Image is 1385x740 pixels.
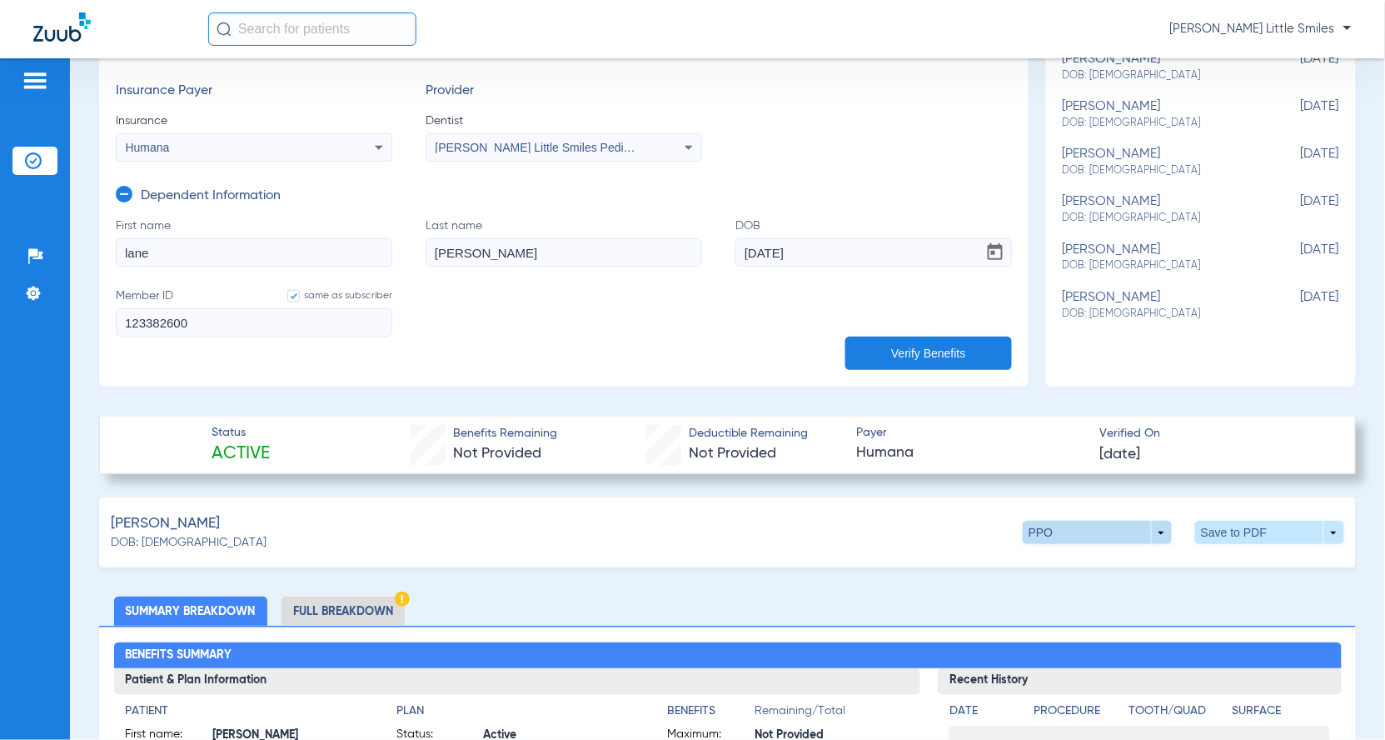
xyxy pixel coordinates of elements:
[114,668,921,695] h3: Patient & Plan Information
[1034,703,1123,721] h4: Procedure
[1063,116,1256,131] span: DOB: [DEMOGRAPHIC_DATA]
[1232,703,1329,721] h4: Surface
[1170,21,1352,37] span: [PERSON_NAME] Little Smiles
[755,703,909,727] span: Remaining/Total
[1063,211,1256,226] span: DOB: [DEMOGRAPHIC_DATA]
[1195,521,1344,544] button: Save to PDF
[116,238,392,267] input: First name
[1256,52,1339,82] span: [DATE]
[281,597,405,626] li: Full Breakdown
[1100,425,1329,442] span: Verified On
[217,22,232,37] img: Search Icon
[1063,52,1256,82] div: [PERSON_NAME]
[1302,660,1385,740] iframe: Chat Widget
[212,424,270,442] span: Status
[208,12,416,46] input: Search for patients
[114,597,267,626] li: Summary Breakdown
[1063,290,1256,321] div: [PERSON_NAME]
[114,642,1342,669] h2: Benefits Summary
[856,442,1085,463] span: Humana
[1100,444,1141,465] span: [DATE]
[1256,99,1339,130] span: [DATE]
[141,188,281,205] h3: Dependent Information
[1063,242,1256,273] div: [PERSON_NAME]
[1128,703,1226,727] app-breakdown-title: Tooth/Quad
[735,217,1012,267] label: DOB
[1256,242,1339,273] span: [DATE]
[426,238,702,267] input: Last name
[453,425,557,442] span: Benefits Remaining
[426,217,702,267] label: Last name
[116,217,392,267] label: First name
[845,337,1012,370] button: Verify Benefits
[212,442,270,466] span: Active
[1063,194,1256,225] div: [PERSON_NAME]
[111,534,267,552] span: DOB: [DEMOGRAPHIC_DATA]
[116,308,392,337] input: Member IDsame as subscriber
[395,592,410,607] img: Hazard
[1063,163,1256,178] span: DOB: [DEMOGRAPHIC_DATA]
[1034,703,1123,727] app-breakdown-title: Procedure
[1256,290,1339,321] span: [DATE]
[1063,307,1256,322] span: DOB: [DEMOGRAPHIC_DATA]
[436,141,715,154] span: [PERSON_NAME] Little Smiles Pediatric 1245569516
[667,703,755,727] app-breakdown-title: Benefits
[271,287,392,304] label: same as subscriber
[116,83,392,100] h3: Insurance Payer
[426,83,702,100] h3: Provider
[667,703,755,721] h4: Benefits
[1128,703,1226,721] h4: Tooth/Quad
[1063,68,1256,83] span: DOB: [DEMOGRAPHIC_DATA]
[1063,147,1256,177] div: [PERSON_NAME]
[22,71,48,91] img: hamburger-icon
[1256,194,1339,225] span: [DATE]
[116,112,392,129] span: Insurance
[426,112,702,129] span: Dentist
[949,703,1019,727] app-breakdown-title: Date
[735,238,1012,267] input: DOBOpen calendar
[938,668,1341,695] h3: Recent History
[1063,258,1256,273] span: DOB: [DEMOGRAPHIC_DATA]
[1063,99,1256,130] div: [PERSON_NAME]
[689,425,809,442] span: Deductible Remaining
[396,703,638,721] h4: Plan
[689,446,777,461] span: Not Provided
[856,424,1085,442] span: Payer
[126,141,170,154] span: Humana
[979,236,1012,269] button: Open calendar
[949,703,1019,721] h4: Date
[116,287,392,337] label: Member ID
[111,513,220,534] span: [PERSON_NAME]
[453,446,541,461] span: Not Provided
[1232,703,1329,727] app-breakdown-title: Surface
[1256,147,1339,177] span: [DATE]
[33,12,91,42] img: Zuub Logo
[1023,521,1172,544] button: PPO
[126,703,367,721] h4: Patient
